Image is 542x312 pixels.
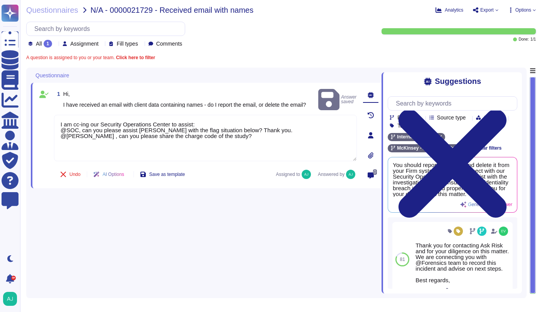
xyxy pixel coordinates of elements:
[427,288,510,294] span: Source:
[400,257,405,262] span: 81
[44,40,52,48] div: 1
[415,242,510,283] div: Thank you for contacting Ask Risk and for your diligence on this matter. We are connecting you wi...
[26,55,155,60] span: A question is assigned to you or your team.
[103,172,124,177] span: AI Options
[11,276,16,280] div: 9+
[54,91,60,97] span: 1
[392,97,517,110] input: Search by keywords
[26,6,78,14] span: Questionnaires
[436,7,463,13] button: Analytics
[36,41,42,46] span: All
[318,87,357,112] span: Answer saved
[156,41,182,46] span: Comments
[302,170,311,179] img: user
[54,167,87,182] button: Undo
[91,6,253,14] span: N/A - 0000021729 - Received email with names
[117,41,138,46] span: Fill types
[346,170,355,179] img: user
[115,55,155,60] b: Click here to filter
[518,38,529,41] span: Done:
[515,8,531,12] span: Options
[134,167,191,182] button: Save as template
[373,169,377,175] span: 0
[2,290,22,307] button: user
[480,8,494,12] span: Export
[54,115,357,161] textarea: I am cc-ing our Security Operations Center to assist: @SOC, can you please assist [PERSON_NAME] w...
[452,289,510,293] span: Internal / 0000014565 - Risk support on file shared by client
[445,8,463,12] span: Analytics
[318,172,344,177] span: Answered by
[35,73,69,78] span: Questionnaire
[149,172,185,177] span: Save as template
[276,170,315,179] span: Assigned to
[70,41,98,46] span: Assignment
[30,22,185,36] input: Search by keywords
[499,227,508,236] img: user
[3,292,17,306] img: user
[69,172,81,177] span: Undo
[530,38,536,41] span: 1 / 1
